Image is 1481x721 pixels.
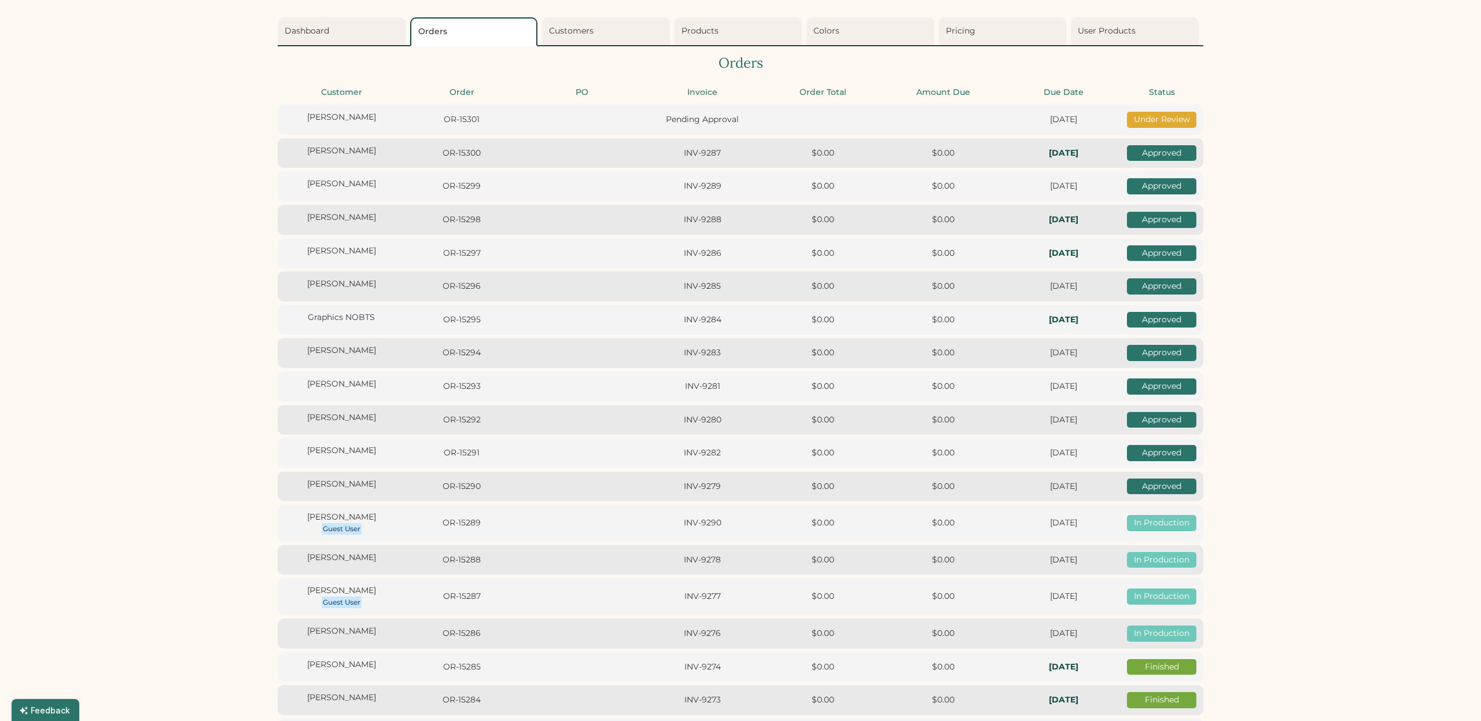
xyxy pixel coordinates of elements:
div: $0.00 [766,517,879,529]
div: INV-9274 [646,661,759,673]
div: $0.00 [766,414,879,426]
div: Approved [1127,245,1196,262]
div: Dashboard [285,25,402,37]
div: $0.00 [886,554,1000,566]
div: Amount Due [886,87,1000,98]
div: $0.00 [886,148,1000,159]
div: $0.00 [886,314,1000,326]
div: $0.00 [886,661,1000,673]
div: OR-15294 [405,347,518,359]
div: Pricing [946,25,1063,37]
div: OR-15296 [405,281,518,292]
div: [DATE] [1007,447,1120,459]
div: [DATE] [1007,281,1120,292]
div: [PERSON_NAME] [285,692,398,704]
div: In Production [1127,626,1196,642]
div: [PERSON_NAME] [285,512,398,523]
div: Approved [1127,445,1196,461]
div: Approved [1127,178,1196,194]
div: INV-9283 [646,347,759,359]
div: OR-15301 [405,114,518,126]
div: In-Hands: Fri, Aug 15, 2025 [1007,694,1120,706]
div: $0.00 [766,248,879,259]
div: $0.00 [886,181,1000,192]
div: [DATE] [1007,347,1120,359]
div: Approved [1127,312,1196,328]
div: [PERSON_NAME] [285,445,398,457]
div: $0.00 [766,148,879,159]
div: INV-9279 [646,481,759,492]
div: [PERSON_NAME] [285,585,398,597]
div: Approved [1127,479,1196,495]
div: [PERSON_NAME] [285,278,398,290]
div: $0.00 [886,414,1000,426]
div: $0.00 [766,481,879,492]
div: $0.00 [886,347,1000,359]
div: $0.00 [886,248,1000,259]
div: OR-15292 [405,414,518,426]
div: Guest User [323,598,360,607]
div: INV-9282 [646,447,759,459]
div: $0.00 [766,447,879,459]
div: $0.00 [766,591,879,602]
div: $0.00 [766,314,879,326]
div: [DATE] [1007,181,1120,192]
div: $0.00 [766,181,879,192]
div: In-Hands: Thu, Sep 11, 2025 [1007,314,1120,326]
div: INV-9290 [646,517,759,529]
div: [DATE] [1007,554,1120,566]
div: Invoice [646,87,759,98]
div: $0.00 [886,481,1000,492]
div: Orders [418,26,533,38]
div: In Production [1127,552,1196,568]
div: $0.00 [886,591,1000,602]
div: Status [1127,87,1196,98]
div: OR-15285 [405,661,518,673]
div: OR-15288 [405,554,518,566]
div: [PERSON_NAME] [285,345,398,356]
div: [DATE] [1007,481,1120,492]
div: In Production [1127,515,1196,531]
div: [PERSON_NAME] [285,412,398,424]
div: $0.00 [766,347,879,359]
div: Products [681,25,799,37]
div: In Production [1127,588,1196,605]
div: In-Hands: Thu, Sep 4, 2025 [1007,214,1120,226]
div: [DATE] [1007,628,1120,639]
div: In-Hands: Sun, Sep 7, 2025 [1007,248,1120,259]
div: INV-9277 [646,591,759,602]
div: OR-15289 [405,517,518,529]
div: Approved [1127,278,1196,295]
div: $0.00 [766,214,879,226]
div: [DATE] [1007,114,1120,126]
div: $0.00 [886,517,1000,529]
div: [PERSON_NAME] [285,552,398,564]
div: Under Review [1127,112,1196,128]
div: [PERSON_NAME] [285,112,398,123]
div: OR-15298 [405,214,518,226]
div: Orders [278,53,1203,73]
div: $0.00 [886,381,1000,392]
div: Due Date [1007,87,1120,98]
div: [PERSON_NAME] [285,245,398,257]
div: INV-9276 [646,628,759,639]
div: Finished [1127,692,1196,708]
div: [PERSON_NAME] [285,212,398,223]
div: $0.00 [766,381,879,392]
div: OR-15291 [405,447,518,459]
div: [PERSON_NAME] [285,479,398,490]
div: OR-15286 [405,628,518,639]
div: Approved [1127,412,1196,428]
div: Customer [285,87,398,98]
div: $0.00 [886,214,1000,226]
div: $0.00 [766,554,879,566]
div: [DATE] [1007,591,1120,602]
div: $0.00 [886,281,1000,292]
div: $0.00 [886,447,1000,459]
div: INV-9289 [646,181,759,192]
div: INV-9280 [646,414,759,426]
div: Order [405,87,518,98]
div: OR-15293 [405,381,518,392]
div: [DATE] [1007,381,1120,392]
div: INV-9286 [646,248,759,259]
